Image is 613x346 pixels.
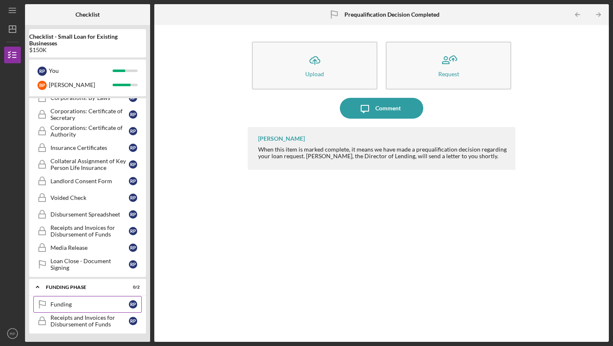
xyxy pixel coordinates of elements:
[50,244,129,251] div: Media Release
[305,71,324,77] div: Upload
[33,139,142,156] a: Insurance CertificatesRP
[38,67,47,76] div: R P
[129,160,137,169] div: R P
[129,144,137,152] div: R P
[29,33,146,47] b: Checklist - Small Loan for Existing Businesses
[50,124,129,138] div: Corporations: Certificate of Authority
[33,106,142,123] a: Corporations: Certificate of SecretaryRP
[4,325,21,342] button: RP
[50,178,129,184] div: Landlord Consent Form
[75,11,100,18] b: Checklist
[125,285,140,290] div: 0 / 2
[129,300,137,309] div: R P
[50,144,129,151] div: Insurance Certificates
[33,123,142,139] a: Corporations: Certificate of AuthorityRP
[33,189,142,206] a: Voided CheckRP
[33,156,142,173] a: Collateral Assignment of Key Person Life InsuranceRP
[29,47,146,53] div: $150K
[33,313,142,329] a: Receipts and Invoices for Disbursement of FundsRP
[129,227,137,235] div: R P
[129,194,137,202] div: R P
[129,260,137,269] div: R P
[50,194,129,201] div: Voided Check
[129,127,137,135] div: R P
[33,173,142,189] a: Landlord Consent FormRP
[50,108,129,121] div: Corporations: Certificate of Secretary
[258,135,305,142] div: [PERSON_NAME]
[438,71,459,77] div: Request
[340,98,423,119] button: Comment
[375,98,401,119] div: Comment
[344,11,440,18] b: Prequalification Decision Completed
[46,285,119,290] div: Funding Phase
[129,244,137,252] div: R P
[50,314,129,328] div: Receipts and Invoices for Disbursement of Funds
[33,256,142,273] a: Loan Close - Document SigningRP
[129,210,137,219] div: R P
[49,64,113,78] div: You
[33,296,142,313] a: FundingRP
[129,317,137,325] div: R P
[50,224,129,238] div: Receipts and Invoices for Disbursement of Funds
[386,42,511,90] button: Request
[129,110,137,119] div: R P
[258,146,507,159] div: When this item is marked complete, it means we have made a prequalification decision regarding yo...
[33,223,142,239] a: Receipts and Invoices for Disbursement of FundsRP
[10,331,15,336] text: RP
[50,158,129,171] div: Collateral Assignment of Key Person Life Insurance
[50,258,129,271] div: Loan Close - Document Signing
[33,206,142,223] a: Disbursement SpreadsheetRP
[129,177,137,185] div: R P
[50,211,129,218] div: Disbursement Spreadsheet
[33,239,142,256] a: Media ReleaseRP
[49,78,113,92] div: [PERSON_NAME]
[50,301,129,308] div: Funding
[38,81,47,90] div: B P
[252,42,377,90] button: Upload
